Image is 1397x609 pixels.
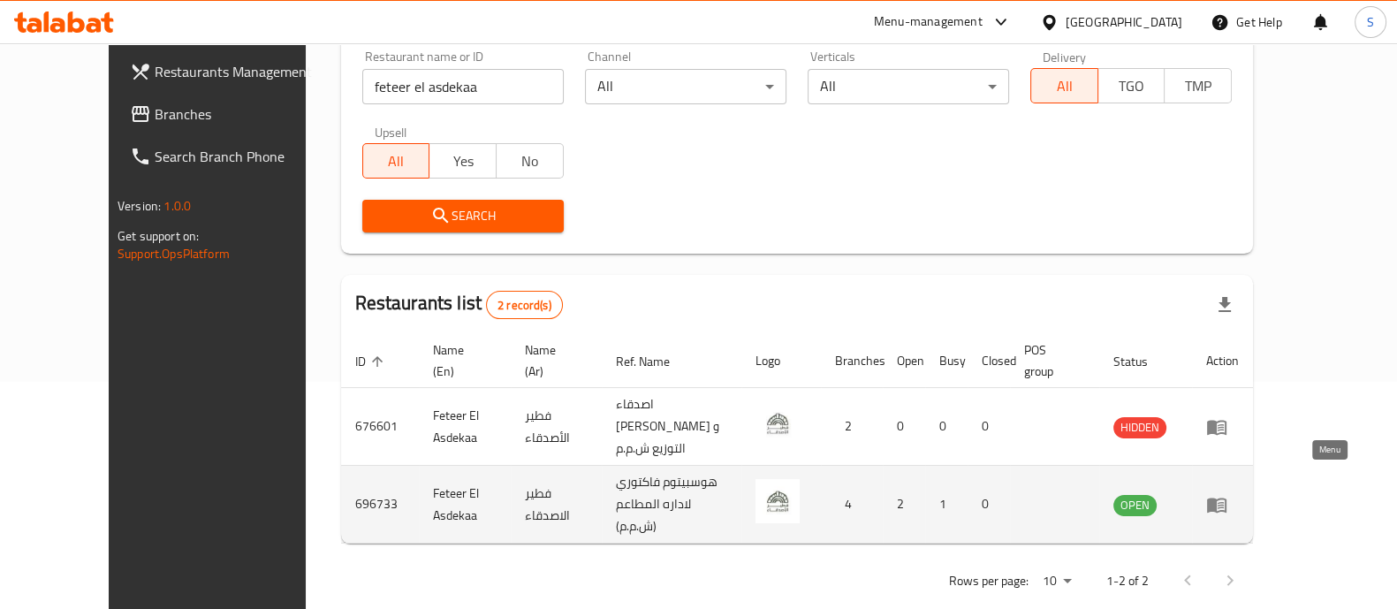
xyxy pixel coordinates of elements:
[163,194,191,217] span: 1.0.0
[1043,50,1087,63] label: Delivery
[1164,68,1232,103] button: TMP
[1206,416,1239,438] div: Menu
[1113,417,1166,438] span: HIDDEN
[755,479,800,523] img: Feteer El Asdekaa
[155,146,328,167] span: Search Branch Phone
[1038,73,1091,99] span: All
[525,339,581,382] span: Name (Ar)
[602,466,741,544] td: هوسبيتوم فاكتوري لاداره المطاعم (ش.م.م)
[821,334,883,388] th: Branches
[116,50,342,93] a: Restaurants Management
[419,388,511,466] td: Feteer El Asdekaa
[1024,339,1078,382] span: POS group
[821,466,883,544] td: 4
[1113,495,1157,515] span: OPEN
[1036,568,1078,595] div: Rows per page:
[487,297,562,314] span: 2 record(s)
[1097,68,1165,103] button: TGO
[1066,12,1182,32] div: [GEOGRAPHIC_DATA]
[504,148,557,174] span: No
[433,339,490,382] span: Name (En)
[968,334,1010,388] th: Closed
[362,143,430,179] button: All
[370,148,423,174] span: All
[155,103,328,125] span: Branches
[874,11,983,33] div: Menu-management
[1172,73,1225,99] span: TMP
[1105,73,1158,99] span: TGO
[821,388,883,466] td: 2
[511,388,602,466] td: فطير الأصدقاء
[155,61,328,82] span: Restaurants Management
[375,126,407,138] label: Upsell
[925,388,968,466] td: 0
[1113,495,1157,516] div: OPEN
[116,135,342,178] a: Search Branch Phone
[1106,570,1149,592] p: 1-2 of 2
[1113,351,1171,372] span: Status
[419,466,511,544] td: Feteer El Asdekaa
[355,351,389,372] span: ID
[1030,68,1098,103] button: All
[1203,284,1246,326] div: Export file
[362,200,564,232] button: Search
[1192,334,1253,388] th: Action
[116,93,342,135] a: Branches
[585,69,786,104] div: All
[437,148,490,174] span: Yes
[341,388,419,466] td: 676601
[925,466,968,544] td: 1
[883,466,925,544] td: 2
[616,351,693,372] span: Ref. Name
[968,466,1010,544] td: 0
[341,334,1253,544] table: enhanced table
[429,143,497,179] button: Yes
[496,143,564,179] button: No
[355,290,563,319] h2: Restaurants list
[755,401,800,445] img: Feteer El Asdekaa
[376,205,550,227] span: Search
[1113,417,1166,438] div: HIDDEN
[883,388,925,466] td: 0
[1367,12,1374,32] span: S
[341,466,419,544] td: 696733
[741,334,821,388] th: Logo
[118,194,161,217] span: Version:
[968,388,1010,466] td: 0
[362,69,564,104] input: Search for restaurant name or ID..
[118,225,199,247] span: Get support on:
[808,69,1009,104] div: All
[602,388,741,466] td: اصدقاء [PERSON_NAME] و التوزيع ش.م.م
[486,291,563,319] div: Total records count
[883,334,925,388] th: Open
[925,334,968,388] th: Busy
[949,570,1029,592] p: Rows per page:
[118,242,230,265] a: Support.OpsPlatform
[511,466,602,544] td: فطير الاصدقاء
